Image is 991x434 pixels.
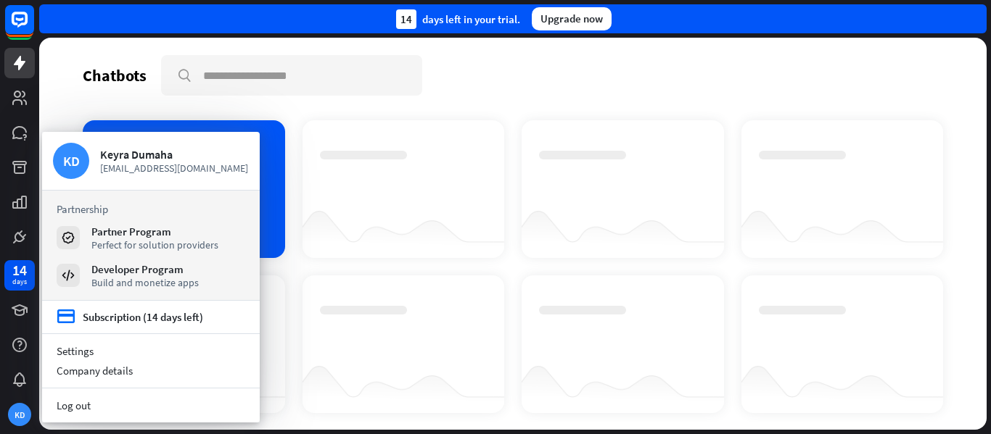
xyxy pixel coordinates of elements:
[396,9,520,29] div: days left in your trial.
[532,7,612,30] div: Upgrade now
[91,238,218,251] div: Perfect for solution providers
[8,403,31,426] div: KD
[57,202,245,216] h3: Partnership
[57,225,245,251] a: Partner Program Perfect for solution providers
[12,264,27,277] div: 14
[100,147,249,162] div: Keyra Dumaha
[42,341,260,361] a: Settings
[57,262,245,288] a: Developer Program Build and monetize apps
[83,65,147,85] div: Chatbots
[57,308,75,326] i: credit_card
[91,262,199,276] div: Developer Program
[91,276,199,289] div: Build and monetize apps
[42,396,260,415] a: Log out
[42,361,260,380] div: Company details
[83,310,203,324] div: Subscription (14 days left)
[91,225,218,238] div: Partner Program
[12,6,55,49] button: Open LiveChat chat widget
[53,143,249,179] a: KD Keyra Dumaha [EMAIL_ADDRESS][DOMAIN_NAME]
[100,162,249,175] span: [EMAIL_ADDRESS][DOMAIN_NAME]
[53,143,89,179] div: KD
[396,9,416,29] div: 14
[4,260,35,291] a: 14 days
[57,308,203,326] a: credit_card Subscription (14 days left)
[12,277,27,287] div: days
